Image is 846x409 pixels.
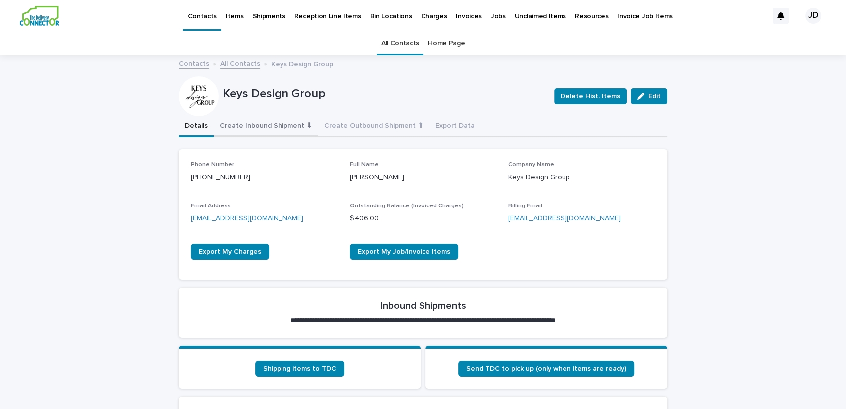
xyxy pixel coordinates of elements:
button: Details [179,116,214,137]
a: [EMAIL_ADDRESS][DOMAIN_NAME] [191,215,303,222]
span: Outstanding Balance (Invoiced Charges) [350,203,464,209]
a: Export My Job/Invoice Items [350,244,458,260]
p: $ 406.00 [350,213,497,224]
a: Contacts [179,57,209,69]
span: Export My Job/Invoice Items [358,248,450,255]
img: aCWQmA6OSGG0Kwt8cj3c [20,6,59,26]
a: Shipping items to TDC [255,361,344,377]
span: Delete Hist. Items [561,91,620,101]
p: Keys Design Group [508,172,655,183]
div: JD [805,8,821,24]
button: Export Data [429,116,481,137]
p: Keys Design Group [271,58,333,69]
a: All Contacts [381,32,419,55]
span: Company Name [508,162,554,168]
span: Phone Number [191,162,234,168]
a: [PHONE_NUMBER] [191,174,250,181]
button: Edit [631,88,667,104]
span: Edit [648,93,661,100]
button: Create Inbound Shipment ⬇ [214,116,318,137]
h2: Inbound Shipments [380,300,466,312]
a: All Contacts [220,57,260,69]
a: Export My Charges [191,244,269,260]
p: [PERSON_NAME] [350,172,497,183]
span: Email Address [191,203,231,209]
span: Billing Email [508,203,542,209]
a: [EMAIL_ADDRESS][DOMAIN_NAME] [508,215,621,222]
span: Shipping items to TDC [263,365,336,372]
span: Full Name [350,162,379,168]
button: Delete Hist. Items [554,88,627,104]
span: Send TDC to pick up (only when items are ready) [466,365,626,372]
a: Home Page [428,32,465,55]
button: Create Outbound Shipment ⬆ [318,116,429,137]
p: Keys Design Group [223,87,546,101]
span: Export My Charges [199,248,261,255]
a: Send TDC to pick up (only when items are ready) [458,361,634,377]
